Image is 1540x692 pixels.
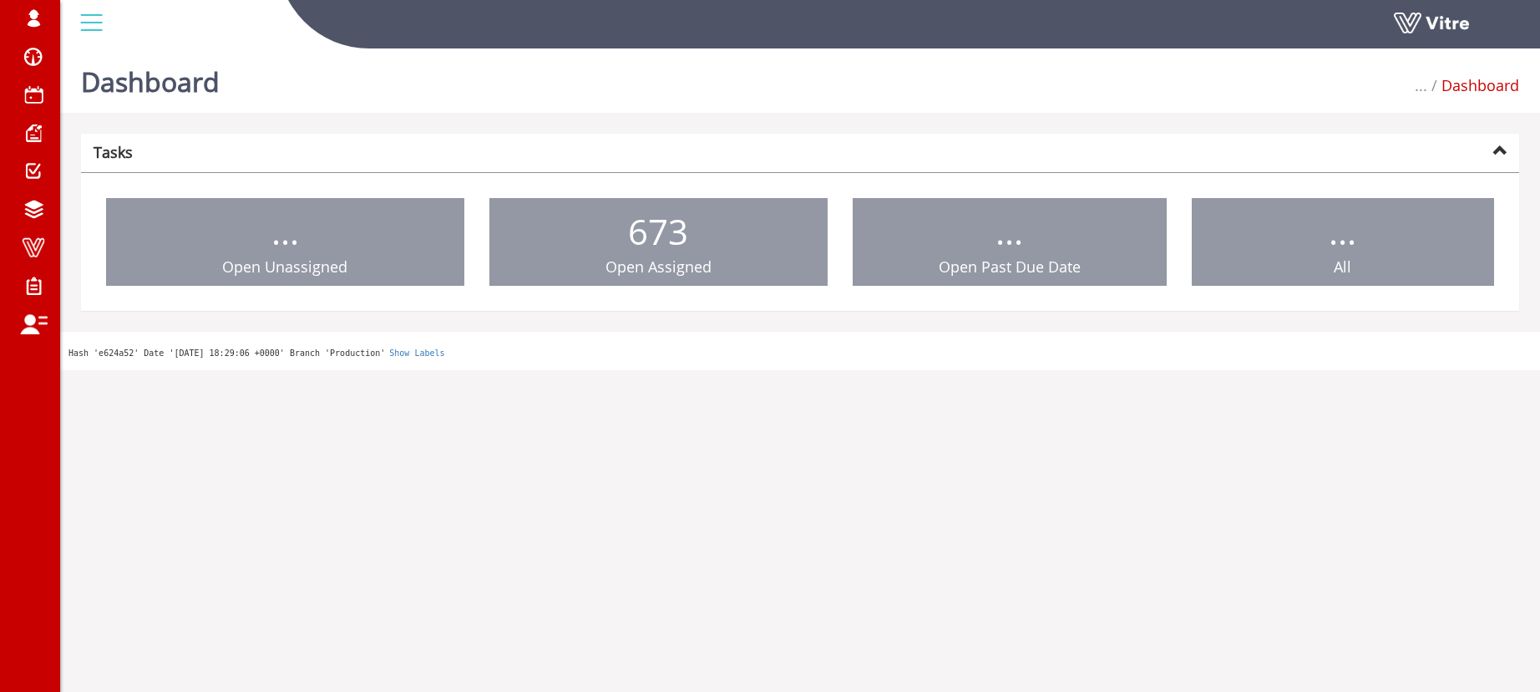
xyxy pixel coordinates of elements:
[628,207,688,255] span: 673
[389,349,444,358] a: Show Labels
[68,349,385,358] span: Hash 'e624a52' Date '[DATE] 18:29:06 +0000' Branch 'Production'
[1192,198,1495,287] a: ... All
[1415,75,1427,95] span: ...
[939,257,1081,277] span: Open Past Due Date
[489,198,828,287] a: 673 Open Assigned
[605,257,712,277] span: Open Assigned
[222,257,347,277] span: Open Unassigned
[271,207,299,255] span: ...
[94,142,133,162] strong: Tasks
[1334,257,1351,277] span: All
[81,42,220,113] h1: Dashboard
[1329,207,1356,255] span: ...
[1427,75,1519,97] li: Dashboard
[995,207,1023,255] span: ...
[853,198,1167,287] a: ... Open Past Due Date
[106,198,464,287] a: ... Open Unassigned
